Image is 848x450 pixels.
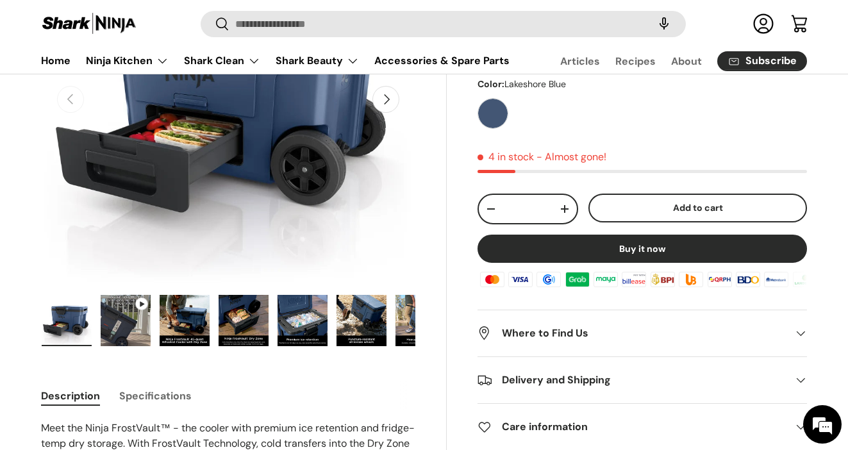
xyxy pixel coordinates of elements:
img: gcash [535,270,563,289]
img: Ninja FrostVault™ 45qt Wheeled Cooler [160,295,210,346]
span: Lakeshore Blue [504,78,566,90]
img: Ninja FrostVault™ 45qt Wheeled Cooler [278,295,328,346]
img: ninja-frost-vault-high-capacity-wheeled-cooler-full-view-sharkninja-philippines [42,295,92,346]
h2: Where to Find Us [478,326,786,341]
img: grabpay [563,270,591,289]
nav: Primary [41,48,510,74]
a: Subscribe [717,51,807,71]
button: Specifications [119,381,192,410]
summary: Where to Find Us [478,310,807,356]
speech-search-button: Search by voice [644,10,685,38]
nav: Secondary [529,48,807,74]
span: Subscribe [745,56,797,67]
button: Buy it now [478,235,807,263]
textarea: Type your message and hit 'Enter' [6,308,244,353]
summary: Shark Beauty [268,48,367,74]
a: About [671,49,702,74]
img: master [478,270,506,289]
img: qrph [705,270,733,289]
img: Shark Ninja Philippines [41,12,137,37]
div: Minimize live chat window [210,6,241,37]
h2: Care information [478,419,786,435]
img: maya [592,270,620,289]
img: billease [620,270,648,289]
a: Home [41,48,71,73]
img: Ninja FrostVault™ 45qt Wheeled Cooler [395,295,445,346]
img: metrobank [762,270,790,289]
img: Ninja FrostVault™ 45qt Wheeled Cooler [219,295,269,346]
button: Description [41,381,100,410]
a: Accessories & Spare Parts [374,48,510,73]
h2: Delivery and Shipping [478,372,786,388]
button: Add to cart [588,194,807,222]
span: We're online! [74,140,177,270]
img: landbank [790,270,819,289]
div: Chat with us now [67,72,215,88]
img: Ninja FrostVault™ 45qt Wheeled Cooler [101,295,151,346]
a: Recipes [615,49,656,74]
img: Ninja FrostVault™ 45qt Wheeled Cooler [337,295,387,346]
img: bdo [734,270,762,289]
img: ubp [677,270,705,289]
span: 4 in stock [478,150,534,163]
p: - Almost gone! [536,150,606,163]
img: visa [506,270,535,289]
summary: Shark Clean [176,48,268,74]
legend: Color: [478,78,566,91]
summary: Care information [478,404,807,450]
img: bpi [649,270,677,289]
summary: Delivery and Shipping [478,357,807,403]
summary: Ninja Kitchen [78,48,176,74]
a: Articles [560,49,600,74]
